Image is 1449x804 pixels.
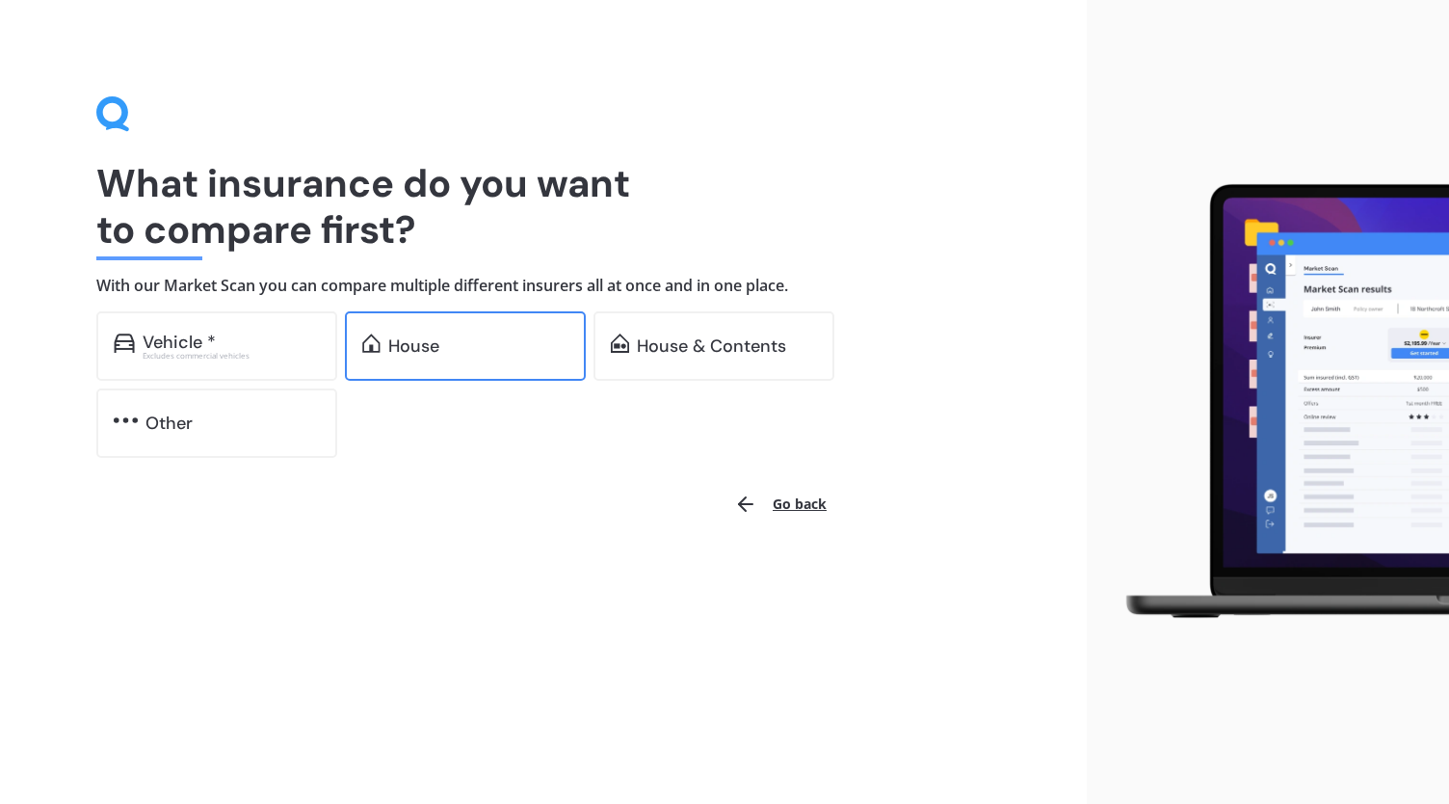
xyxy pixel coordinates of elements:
div: Excludes commercial vehicles [143,352,320,360]
div: Vehicle * [143,333,216,352]
img: other.81dba5aafe580aa69f38.svg [114,411,138,430]
div: House & Contents [637,336,786,356]
button: Go back [723,481,838,527]
img: home-and-contents.b802091223b8502ef2dd.svg [611,334,629,353]
img: laptop.webp [1102,174,1449,630]
img: car.f15378c7a67c060ca3f3.svg [114,334,135,353]
h1: What insurance do you want to compare first? [96,160,990,253]
img: home.91c183c226a05b4dc763.svg [362,334,381,353]
div: House [388,336,439,356]
h4: With our Market Scan you can compare multiple different insurers all at once and in one place. [96,276,990,296]
div: Other [145,414,193,433]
